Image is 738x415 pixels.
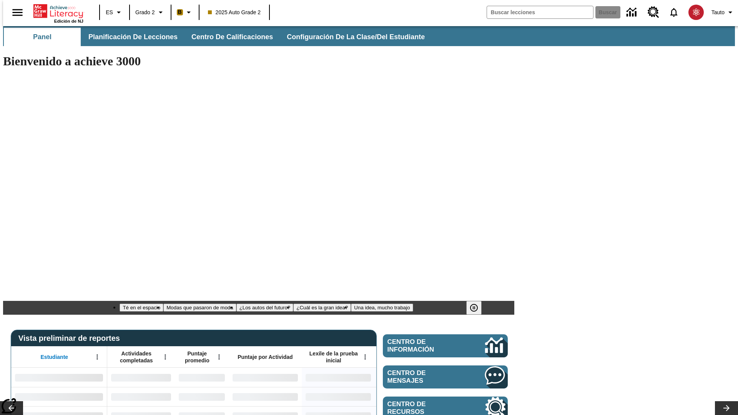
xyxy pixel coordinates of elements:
[387,369,462,385] span: Centro de mensajes
[107,387,175,406] div: Sin datos,
[708,5,738,19] button: Perfil/Configuración
[163,304,236,312] button: Diapositiva 2 Modas que pasaron de moda
[3,54,514,68] h1: Bienvenido a achieve 3000
[185,28,279,46] button: Centro de calificaciones
[466,301,489,315] div: Pausar
[179,350,216,364] span: Puntaje promedio
[120,304,163,312] button: Diapositiva 1 Té en el espacio
[107,368,175,387] div: Sin datos,
[715,401,738,415] button: Carrusel de lecciones, seguir
[383,365,508,388] a: Centro de mensajes
[4,28,81,46] button: Panel
[622,2,643,23] a: Centro de información
[191,33,273,41] span: Centro de calificaciones
[135,8,155,17] span: Grado 2
[351,304,413,312] button: Diapositiva 5 Una idea, mucho trabajo
[102,5,127,19] button: Lenguaje: ES, Selecciona un idioma
[91,351,103,363] button: Abrir menú
[54,19,83,23] span: Edición de NJ
[466,301,482,315] button: Pausar
[238,354,293,360] span: Puntaje por Actividad
[33,33,52,41] span: Panel
[293,304,351,312] button: Diapositiva 4 ¿Cuál es la gran idea?
[208,8,261,17] span: 2025 Auto Grade 2
[359,351,371,363] button: Abrir menú
[3,28,432,46] div: Subbarra de navegación
[688,5,704,20] img: avatar image
[213,351,225,363] button: Abrir menú
[18,334,124,343] span: Vista preliminar de reportes
[82,28,184,46] button: Planificación de lecciones
[711,8,725,17] span: Tauto
[306,350,362,364] span: Lexile de la prueba inicial
[684,2,708,22] button: Escoja un nuevo avatar
[643,2,664,23] a: Centro de recursos, Se abrirá en una pestaña nueva.
[287,33,425,41] span: Configuración de la clase/del estudiante
[487,6,593,18] input: Buscar campo
[664,2,684,22] a: Notificaciones
[178,7,182,17] span: B
[41,354,68,360] span: Estudiante
[174,5,196,19] button: Boost El color de la clase es anaranjado claro. Cambiar el color de la clase.
[160,351,171,363] button: Abrir menú
[132,5,168,19] button: Grado: Grado 2, Elige un grado
[175,387,229,406] div: Sin datos,
[3,26,735,46] div: Subbarra de navegación
[281,28,431,46] button: Configuración de la clase/del estudiante
[6,1,29,24] button: Abrir el menú lateral
[387,338,459,354] span: Centro de información
[383,334,508,357] a: Centro de información
[33,3,83,19] a: Portada
[33,3,83,23] div: Portada
[175,368,229,387] div: Sin datos,
[236,304,294,312] button: Diapositiva 3 ¿Los autos del futuro?
[88,33,178,41] span: Planificación de lecciones
[106,8,113,17] span: ES
[111,350,162,364] span: Actividades completadas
